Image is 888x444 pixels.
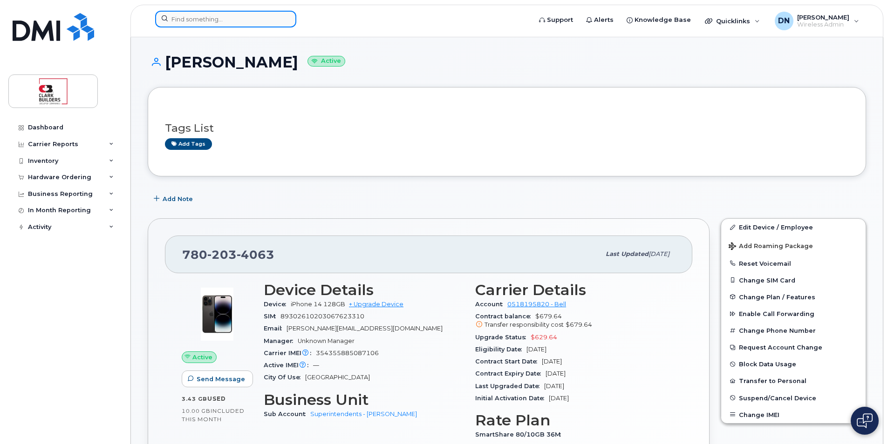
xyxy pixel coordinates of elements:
[475,431,566,438] span: SmartShare 80/10GB 36M
[721,406,866,423] button: Change IMEI
[307,56,345,67] small: Active
[739,394,816,401] span: Suspend/Cancel Device
[264,282,464,298] h3: Device Details
[546,370,566,377] span: [DATE]
[182,370,253,387] button: Send Message
[526,346,546,353] span: [DATE]
[475,313,676,330] span: $679.64
[148,190,201,207] button: Add Note
[721,356,866,372] button: Block Data Usage
[721,289,866,305] button: Change Plan / Features
[475,282,676,298] h3: Carrier Details
[264,325,287,332] span: Email
[857,413,873,428] img: Open chat
[305,374,370,381] span: [GEOGRAPHIC_DATA]
[549,395,569,402] span: [DATE]
[507,301,566,308] a: 0518195820 - Bell
[316,350,379,357] span: 354355885087106
[721,390,866,406] button: Suspend/Cancel Device
[475,383,544,390] span: Last Upgraded Date
[280,313,364,320] span: 89302610203067623310
[264,391,464,408] h3: Business Unit
[291,301,345,308] span: iPhone 14 128GB
[237,248,274,262] span: 4063
[310,410,417,417] a: Superintendents - [PERSON_NAME]
[264,410,310,417] span: Sub Account
[264,374,305,381] span: City Of Use
[182,407,245,423] span: included this month
[475,301,507,308] span: Account
[192,353,212,362] span: Active
[148,54,866,70] h1: [PERSON_NAME]
[721,372,866,389] button: Transfer to Personal
[313,362,319,369] span: —
[485,321,564,328] span: Transfer responsibility cost
[475,412,676,429] h3: Rate Plan
[475,358,542,365] span: Contract Start Date
[721,272,866,289] button: Change SIM Card
[531,334,557,341] span: $629.64
[566,321,592,328] span: $679.64
[721,339,866,356] button: Request Account Change
[182,408,211,414] span: 10.00 GB
[475,313,535,320] span: Contract balance
[739,293,815,300] span: Change Plan / Features
[475,370,546,377] span: Contract Expiry Date
[475,346,526,353] span: Eligibility Date
[264,337,298,344] span: Manager
[165,138,212,150] a: Add tags
[197,375,245,383] span: Send Message
[264,350,316,357] span: Carrier IMEI
[182,248,274,262] span: 780
[287,325,443,332] span: [PERSON_NAME][EMAIL_ADDRESS][DOMAIN_NAME]
[165,122,849,134] h3: Tags List
[721,236,866,255] button: Add Roaming Package
[606,250,649,257] span: Last updated
[649,250,669,257] span: [DATE]
[189,286,245,342] img: image20231002-3703462-njx0qo.jpeg
[542,358,562,365] span: [DATE]
[721,219,866,235] a: Edit Device / Employee
[264,313,280,320] span: SIM
[721,305,866,322] button: Enable Call Forwarding
[264,301,291,308] span: Device
[264,362,313,369] span: Active IMEI
[298,337,355,344] span: Unknown Manager
[739,310,814,317] span: Enable Call Forwarding
[182,396,207,402] span: 3.43 GB
[544,383,564,390] span: [DATE]
[721,322,866,339] button: Change Phone Number
[729,242,813,251] span: Add Roaming Package
[475,395,549,402] span: Initial Activation Date
[207,395,226,402] span: used
[207,248,237,262] span: 203
[721,255,866,272] button: Reset Voicemail
[349,301,403,308] a: + Upgrade Device
[475,334,531,341] span: Upgrade Status
[163,195,193,203] span: Add Note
